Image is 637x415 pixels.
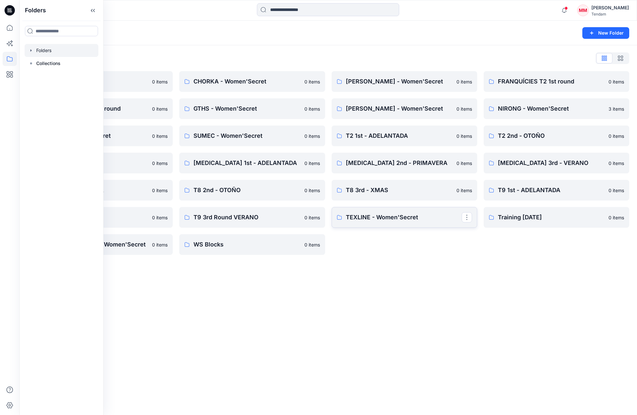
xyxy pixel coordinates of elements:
p: SUMEC - Women'Secret [193,131,300,140]
p: 0 items [609,187,624,194]
p: [MEDICAL_DATA] 2nd - PRIMAVERA [346,158,453,168]
p: 0 items [609,133,624,139]
p: 0 items [456,160,472,167]
a: [MEDICAL_DATA] 3rd - VERANO0 items [484,153,629,173]
a: WS Blocks0 items [179,234,325,255]
a: [MEDICAL_DATA] 1st - ADELANTADA0 items [179,153,325,173]
a: T2 2nd - OTOÑO0 items [484,126,629,146]
p: CHORKA - Women'Secret [193,77,300,86]
a: T2 1st - ADELANTADA0 items [332,126,477,146]
p: T9 3rd Round VERANO [193,213,300,222]
a: GTHS - Women'Secret0 items [179,98,325,119]
p: WS Blocks [193,240,300,249]
p: [PERSON_NAME] - Women'Secret [346,104,453,113]
p: T9 1st - ADELANTADA [498,186,605,195]
div: Tendam [591,12,629,16]
div: [PERSON_NAME] [591,4,629,12]
button: New Folder [582,27,629,39]
p: NIRONG - Women'Secret [498,104,605,113]
p: [MEDICAL_DATA] 3rd - VERANO [498,158,605,168]
p: 0 items [456,78,472,85]
a: [PERSON_NAME] - Women'Secret0 items [332,98,477,119]
a: T8 3rd - XMAS0 items [332,180,477,201]
a: T9 3rd Round VERANO0 items [179,207,325,228]
p: [PERSON_NAME] - Women'Secret [346,77,453,86]
p: FRANQUÍCIES T2 1st round [498,77,605,86]
p: 0 items [152,160,168,167]
p: T2 1st - ADELANTADA [346,131,453,140]
p: 0 items [304,214,320,221]
a: FRANQUÍCIES T2 1st round0 items [484,71,629,92]
p: 0 items [152,241,168,248]
p: 0 items [456,133,472,139]
a: SUMEC - Women'Secret0 items [179,126,325,146]
p: 0 items [152,214,168,221]
p: [MEDICAL_DATA] 1st - ADELANTADA [193,158,300,168]
p: 0 items [609,78,624,85]
p: 0 items [304,133,320,139]
p: 0 items [304,187,320,194]
a: T9 1st - ADELANTADA0 items [484,180,629,201]
p: Collections [36,60,60,67]
p: TEXLINE - Women'Secret [346,213,462,222]
p: GTHS - Women'Secret [193,104,300,113]
p: 0 items [304,105,320,112]
p: Training [DATE] [498,213,605,222]
p: 0 items [456,187,472,194]
a: CHORKA - Women'Secret0 items [179,71,325,92]
p: 0 items [456,105,472,112]
p: 0 items [304,78,320,85]
p: 0 items [152,78,168,85]
p: 0 items [152,133,168,139]
p: 0 items [304,160,320,167]
p: 0 items [304,241,320,248]
div: MM [577,5,589,16]
p: 3 items [609,105,624,112]
a: [MEDICAL_DATA] 2nd - PRIMAVERA0 items [332,153,477,173]
a: T8 2nd - OTOÑO0 items [179,180,325,201]
p: 0 items [609,214,624,221]
p: 0 items [152,105,168,112]
p: T8 2nd - OTOÑO [193,186,300,195]
p: T8 3rd - XMAS [346,186,453,195]
p: 0 items [152,187,168,194]
a: [PERSON_NAME] - Women'Secret0 items [332,71,477,92]
p: T2 2nd - OTOÑO [498,131,605,140]
a: NIRONG - Women'Secret3 items [484,98,629,119]
a: Training [DATE]0 items [484,207,629,228]
p: 0 items [609,160,624,167]
a: TEXLINE - Women'Secret [332,207,477,228]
